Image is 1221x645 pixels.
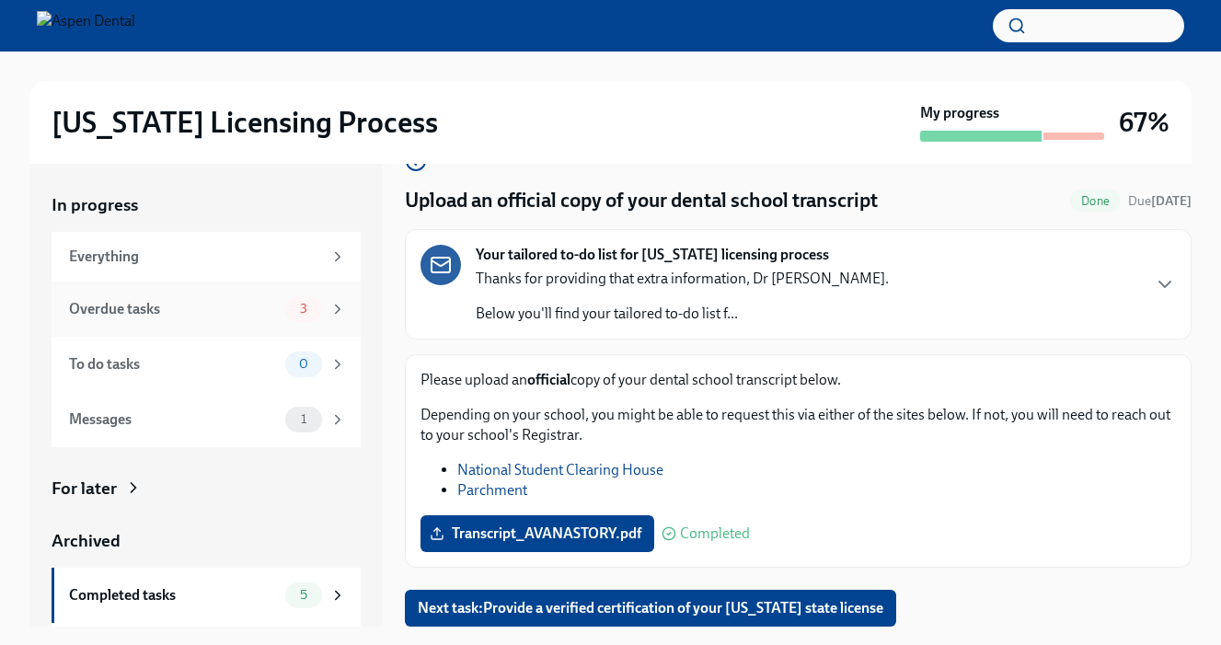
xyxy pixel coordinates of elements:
[52,529,361,553] a: Archived
[457,461,663,478] a: National Student Clearing House
[52,392,361,447] a: Messages1
[52,477,361,501] a: For later
[52,568,361,623] a: Completed tasks5
[405,590,896,627] button: Next task:Provide a verified certification of your [US_STATE] state license
[69,354,278,374] div: To do tasks
[1128,193,1192,209] span: Due
[680,526,750,541] span: Completed
[420,370,1176,390] p: Please upload an copy of your dental school transcript below.
[52,104,438,141] h2: [US_STATE] Licensing Process
[1119,106,1169,139] h3: 67%
[52,282,361,337] a: Overdue tasks3
[37,11,135,40] img: Aspen Dental
[418,599,883,617] span: Next task : Provide a verified certification of your [US_STATE] state license
[69,585,278,605] div: Completed tasks
[420,515,654,552] label: Transcript_AVANASTORY.pdf
[290,412,317,426] span: 1
[288,357,319,371] span: 0
[69,299,278,319] div: Overdue tasks
[1128,192,1192,210] span: May 8th, 2025 10:00
[433,524,641,543] span: Transcript_AVANASTORY.pdf
[476,304,889,324] p: Below you'll find your tailored to-do list f...
[69,247,322,267] div: Everything
[52,477,117,501] div: For later
[476,245,829,265] strong: Your tailored to-do list for [US_STATE] licensing process
[457,481,527,499] a: Parchment
[420,405,1176,445] p: Depending on your school, you might be able to request this via either of the sites below. If not...
[52,232,361,282] a: Everything
[52,337,361,392] a: To do tasks0
[52,193,361,217] a: In progress
[405,187,878,214] h4: Upload an official copy of your dental school transcript
[920,103,999,123] strong: My progress
[289,302,318,316] span: 3
[1151,193,1192,209] strong: [DATE]
[476,269,889,289] p: Thanks for providing that extra information, Dr [PERSON_NAME].
[69,409,278,430] div: Messages
[289,588,318,602] span: 5
[527,371,570,388] strong: official
[1070,194,1121,208] span: Done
